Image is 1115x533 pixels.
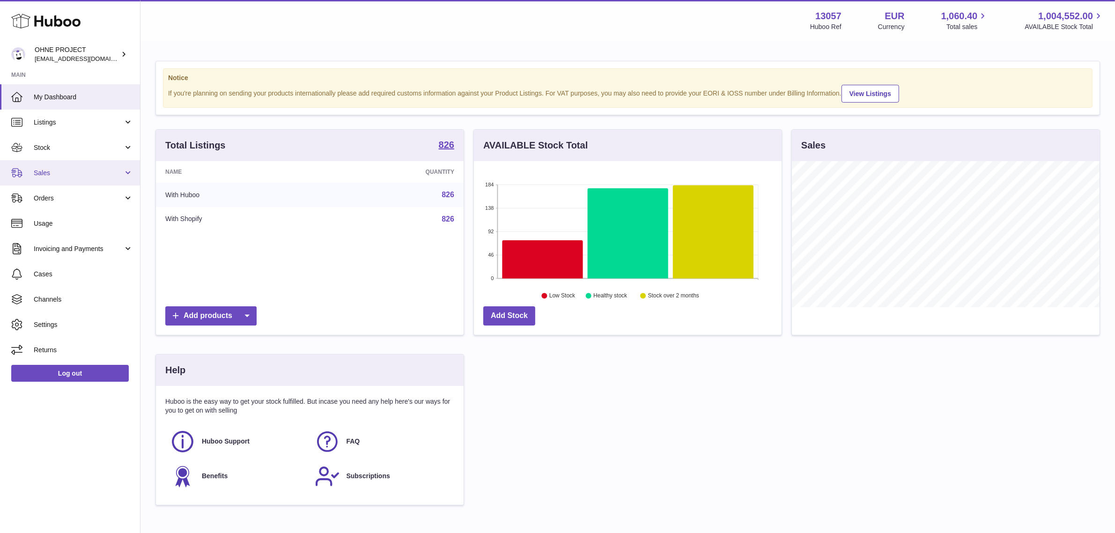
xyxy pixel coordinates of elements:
[170,464,305,489] a: Benefits
[485,182,494,187] text: 184
[11,47,25,61] img: internalAdmin-13057@internal.huboo.com
[34,320,133,329] span: Settings
[442,215,454,223] a: 826
[1025,22,1104,31] span: AVAILABLE Stock Total
[34,270,133,279] span: Cases
[34,118,123,127] span: Listings
[165,306,257,326] a: Add products
[156,161,322,183] th: Name
[549,293,576,299] text: Low Stock
[34,93,133,102] span: My Dashboard
[491,275,494,281] text: 0
[170,429,305,454] a: Huboo Support
[439,140,454,149] strong: 826
[801,139,826,152] h3: Sales
[946,22,988,31] span: Total sales
[168,83,1087,103] div: If you're planning on sending your products internationally please add required customs informati...
[941,10,989,31] a: 1,060.40 Total sales
[34,194,123,203] span: Orders
[156,207,322,231] td: With Shopify
[34,219,133,228] span: Usage
[322,161,464,183] th: Quantity
[485,205,494,211] text: 138
[941,10,978,22] span: 1,060.40
[165,364,185,377] h3: Help
[34,169,123,178] span: Sales
[885,10,904,22] strong: EUR
[878,22,905,31] div: Currency
[35,45,119,63] div: OHNE PROJECT
[315,464,450,489] a: Subscriptions
[34,295,133,304] span: Channels
[168,74,1087,82] strong: Notice
[1025,10,1104,31] a: 1,004,552.00 AVAILABLE Stock Total
[488,229,494,234] text: 92
[593,293,628,299] text: Healthy stock
[165,397,454,415] p: Huboo is the easy way to get your stock fulfilled. But incase you need any help here's our ways f...
[810,22,842,31] div: Huboo Ref
[347,437,360,446] span: FAQ
[202,472,228,481] span: Benefits
[483,139,588,152] h3: AVAILABLE Stock Total
[11,365,129,382] a: Log out
[439,140,454,151] a: 826
[315,429,450,454] a: FAQ
[1038,10,1093,22] span: 1,004,552.00
[34,244,123,253] span: Invoicing and Payments
[202,437,250,446] span: Huboo Support
[347,472,390,481] span: Subscriptions
[442,191,454,199] a: 826
[842,85,899,103] a: View Listings
[34,143,123,152] span: Stock
[488,252,494,258] text: 46
[34,346,133,355] span: Returns
[815,10,842,22] strong: 13057
[156,183,322,207] td: With Huboo
[648,293,699,299] text: Stock over 2 months
[483,306,535,326] a: Add Stock
[165,139,226,152] h3: Total Listings
[35,55,138,62] span: [EMAIL_ADDRESS][DOMAIN_NAME]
